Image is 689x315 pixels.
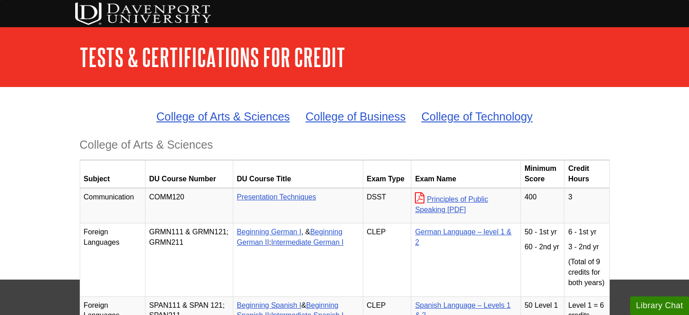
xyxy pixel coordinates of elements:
[520,188,564,223] td: 400
[525,227,561,237] p: 50 - 1st yr
[525,300,561,311] p: 50 Level 1
[237,228,301,236] a: Beginning German I
[156,110,290,123] a: College of Arts & Sciences
[237,193,316,201] a: Presentation Techniques
[80,138,610,151] h3: College of Arts & Sciences
[75,2,211,25] img: DU Testing Services
[411,160,521,189] th: Exam Name
[145,160,233,189] th: DU Course Number
[568,227,605,237] p: 6 - 1st yr
[568,257,605,288] p: (Total of 9 credits for both years)
[520,160,564,189] th: Minimum Score
[564,160,609,189] th: Credit Hours
[80,160,145,189] th: Subject
[421,110,533,123] a: College of Technology
[145,188,233,223] td: COMM120
[415,228,511,246] a: German Language – level 1 & 2
[149,227,229,248] p: GRMN111 & GRMN121; GRMN211
[237,301,301,309] a: Beginning Spanish I
[415,195,488,213] a: Principles of Public Speaking
[363,160,411,189] th: Exam Type
[564,188,609,223] td: 3
[80,223,145,296] td: Foreign Languages
[306,110,406,123] a: College of Business
[80,188,145,223] td: Communication
[233,160,363,189] th: DU Course Title
[363,223,411,296] td: CLEP
[568,242,605,252] p: 3 - 2nd yr
[363,188,411,223] td: DSST
[233,223,363,296] td: , & ;
[525,242,561,252] p: 60 - 2nd yr
[271,238,343,246] a: Intermediate German I
[630,296,689,315] button: Library Chat
[80,43,345,71] a: Tests & Certifications for Credit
